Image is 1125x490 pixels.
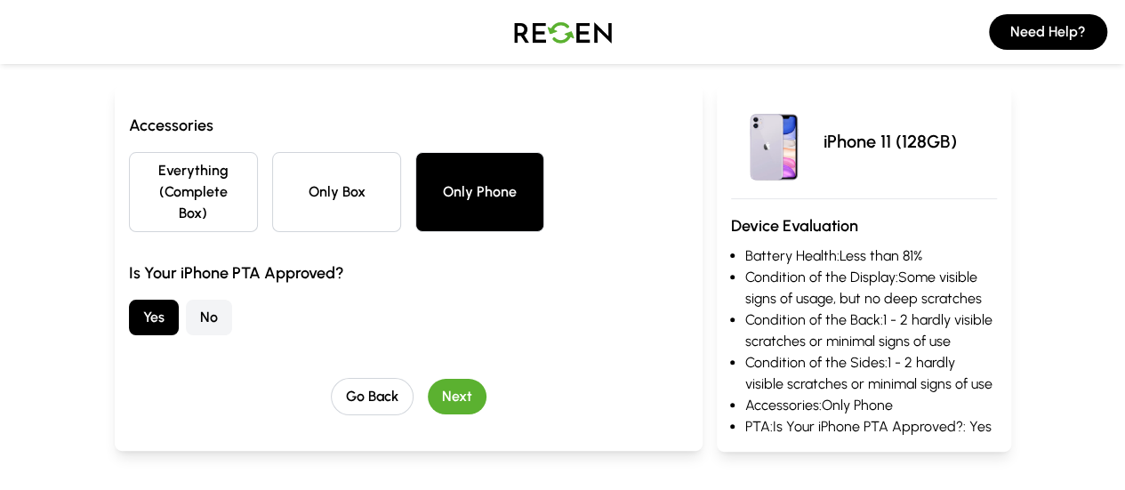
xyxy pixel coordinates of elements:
[745,352,997,395] li: Condition of the Sides: 1 - 2 hardly visible scratches or minimal signs of use
[129,152,258,232] button: Everything (Complete Box)
[989,14,1107,50] button: Need Help?
[745,416,997,438] li: PTA: Is Your iPhone PTA Approved?: Yes
[129,300,179,335] button: Yes
[745,395,997,416] li: Accessories: Only Phone
[428,379,486,414] button: Next
[415,152,544,232] button: Only Phone
[501,7,625,57] img: Logo
[186,300,232,335] button: No
[331,378,414,415] button: Go Back
[129,261,688,285] h3: Is Your iPhone PTA Approved?
[745,267,997,309] li: Condition of the Display: Some visible signs of usage, but no deep scratches
[745,245,997,267] li: Battery Health: Less than 81%
[824,129,957,154] p: iPhone 11 (128GB)
[129,113,688,138] h3: Accessories
[731,213,997,238] h3: Device Evaluation
[272,152,401,232] button: Only Box
[745,309,997,352] li: Condition of the Back: 1 - 2 hardly visible scratches or minimal signs of use
[731,99,816,184] img: iPhone 11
